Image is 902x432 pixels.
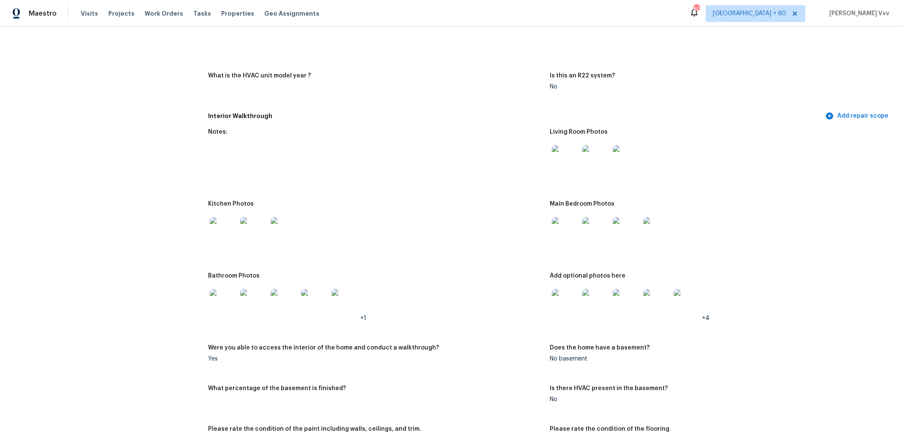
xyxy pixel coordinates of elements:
h5: Kitchen Photos [208,201,254,207]
span: Geo Assignments [264,9,319,18]
span: [GEOGRAPHIC_DATA] + 60 [713,9,786,18]
h5: Notes: [208,129,228,135]
h5: Please rate the condition of the paint including walls, ceilings, and trim. [208,426,421,432]
h5: Main Bedroom Photos [550,201,615,207]
h5: What is the HVAC unit model year ? [208,73,311,79]
h5: Were you able to access the interior of the home and conduct a walkthrough? [208,345,439,351]
h5: Does the home have a basement? [550,345,650,351]
span: Projects [108,9,134,18]
span: [PERSON_NAME] Vvv [826,9,889,18]
span: Tasks [193,11,211,17]
span: Add repair scope [827,111,888,121]
div: No [550,396,885,402]
h5: What percentage of the basement is finished? [208,385,346,391]
div: 803 [694,5,699,14]
h5: Is this an R22 system? [550,73,615,79]
span: +4 [702,315,710,321]
span: Visits [81,9,98,18]
button: Add repair scope [824,108,892,124]
div: Yes [208,356,543,362]
div: No basement [550,356,885,362]
span: Maestro [29,9,57,18]
span: Work Orders [145,9,183,18]
h5: Living Room Photos [550,129,608,135]
span: +1 [360,315,366,321]
h5: Add optional photos here [550,273,626,279]
div: No [550,84,885,90]
h5: Please rate the condition of the flooring [550,426,670,432]
span: Properties [221,9,254,18]
h5: Is there HVAC present in the basement? [550,385,668,391]
h5: Bathroom Photos [208,273,260,279]
h5: Interior Walkthrough [208,112,824,121]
